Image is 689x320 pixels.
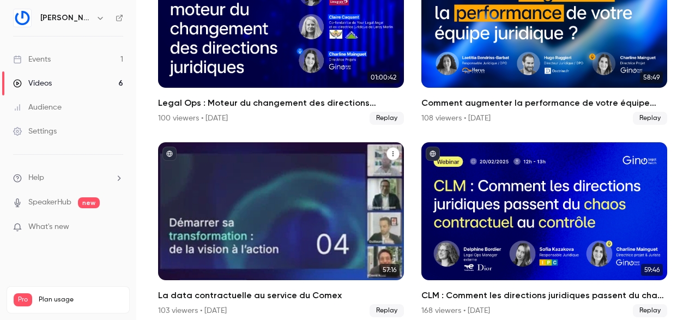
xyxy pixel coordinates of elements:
button: published [162,147,177,161]
h6: [PERSON_NAME] [40,13,92,23]
img: Gino LegalTech [14,9,31,27]
span: Plan usage [39,295,123,304]
div: 168 viewers • [DATE] [421,305,490,316]
h2: Comment augmenter la performance de votre équipe juridique ? [421,96,667,110]
iframe: Noticeable Trigger [110,222,123,232]
span: 59:46 [641,264,663,276]
h2: La data contractuelle au service du Comex [158,289,404,302]
div: Settings [13,126,57,137]
div: 100 viewers • [DATE] [158,113,228,124]
span: 01:00:42 [367,71,400,83]
span: 57:16 [379,264,400,276]
span: Help [28,172,44,184]
span: What's new [28,221,69,233]
li: La data contractuelle au service du Comex [158,142,404,318]
button: published [426,147,440,161]
span: Pro [14,293,32,306]
div: 103 viewers • [DATE] [158,305,227,316]
div: Audience [13,102,62,113]
span: Replay [633,304,667,317]
span: Replay [633,112,667,125]
span: Replay [370,112,404,125]
a: 59:46CLM : Comment les directions juridiques passent du chaos contractuel au contrôle168 viewers ... [421,142,667,318]
li: help-dropdown-opener [13,172,123,184]
a: SpeakerHub [28,197,71,208]
a: 57:16La data contractuelle au service du Comex103 viewers • [DATE]Replay [158,142,404,318]
span: Replay [370,304,404,317]
h2: Legal Ops : Moteur du changement des directions juridiques [158,96,404,110]
div: Videos [13,78,52,89]
span: new [78,197,100,208]
li: CLM : Comment les directions juridiques passent du chaos contractuel au contrôle [421,142,667,318]
div: Events [13,54,51,65]
div: 108 viewers • [DATE] [421,113,491,124]
h2: CLM : Comment les directions juridiques passent du chaos contractuel au contrôle [421,289,667,302]
span: 58:49 [640,71,663,83]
